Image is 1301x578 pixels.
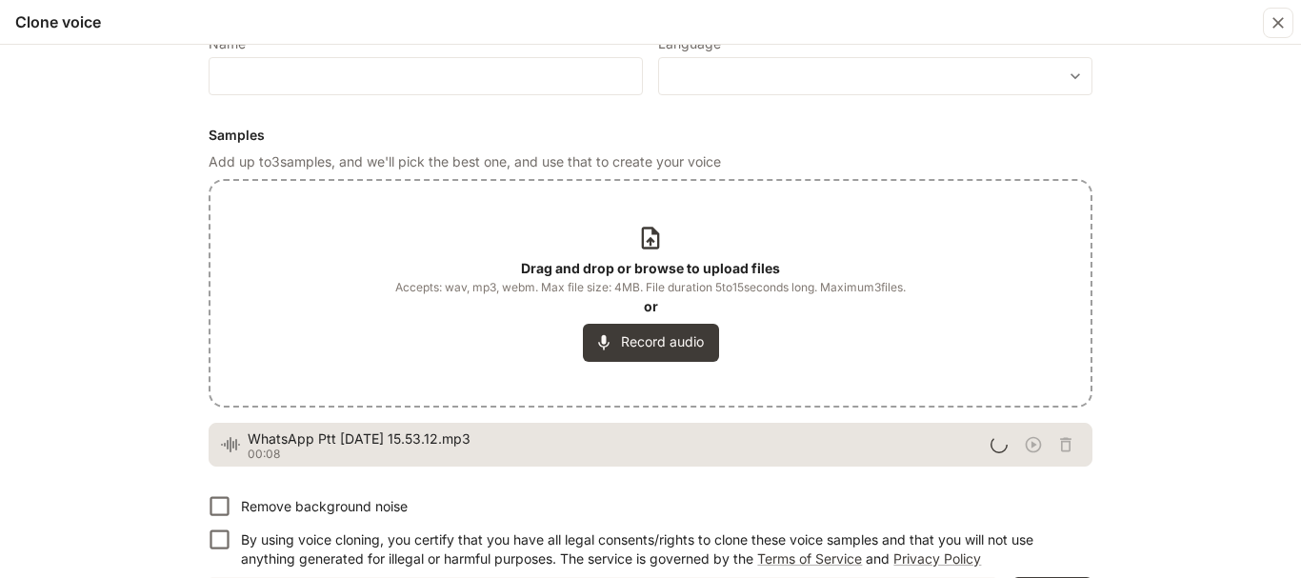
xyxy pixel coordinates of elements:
p: Add up to 3 samples, and we'll pick the best one, and use that to create your voice [209,152,1092,171]
div: ​ [659,67,1091,86]
button: Record audio [583,324,719,362]
span: WhatsApp Ptt [DATE] 15.53.12.mp3 [248,429,991,448]
b: or [644,298,658,314]
p: Remove background noise [241,497,408,516]
span: Accepts: wav, mp3, webm. Max file size: 4MB. File duration 5 to 15 seconds long. Maximum 3 files. [395,278,906,297]
h6: Samples [209,126,1092,145]
h5: Clone voice [15,11,101,32]
p: Language [658,37,721,50]
a: Privacy Policy [893,550,981,567]
p: Name [209,37,246,50]
a: Terms of Service [757,550,862,567]
p: 00:08 [248,448,991,460]
b: Drag and drop or browse to upload files [521,260,780,276]
p: By using voice cloning, you certify that you have all legal consents/rights to clone these voice ... [241,530,1077,568]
